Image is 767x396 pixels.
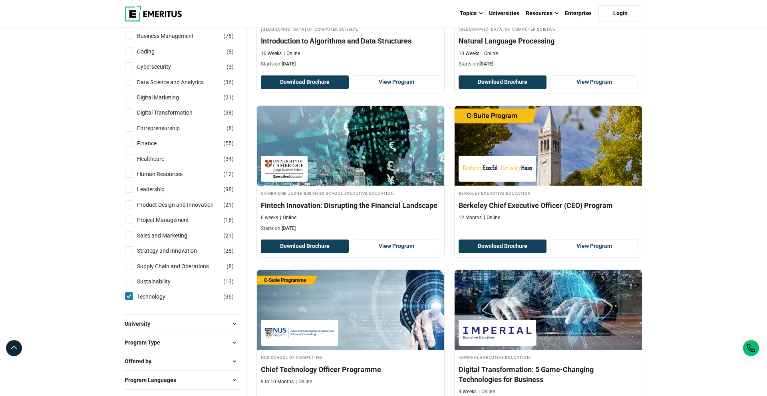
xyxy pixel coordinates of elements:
span: Offered by [125,357,158,366]
span: ( ) [227,124,234,133]
p: 12 Months [459,214,482,221]
a: Sales and Marketing [137,231,203,240]
span: ( ) [223,108,234,117]
button: Download Brochure [459,240,546,253]
button: Download Brochure [261,75,349,89]
a: Digital Marketing [137,93,195,102]
a: Coding [137,47,171,56]
a: Login [598,5,642,22]
span: 21 [225,202,232,208]
a: View Program [353,240,441,253]
span: 8 [229,48,232,55]
a: Digital Transformation [137,108,209,117]
span: 36 [225,79,232,85]
span: 55 [225,140,232,147]
a: Product Design and Innovation [137,200,230,209]
span: ( ) [223,139,234,148]
a: Entrepreneurship [137,124,196,133]
span: ( ) [223,246,234,255]
span: 21 [225,232,232,239]
span: ( ) [223,170,234,178]
p: Online [479,388,495,395]
p: Online [481,50,498,57]
a: Technology Course by NUS School of Computing - NUS School of Computing NUS School of Computing Ch... [257,270,444,389]
a: Finance [137,139,173,148]
span: 38 [225,109,232,116]
span: 12 [225,171,232,177]
a: Data Science and Analytics [137,78,220,87]
span: 21 [225,94,232,101]
p: Online [284,50,300,57]
img: Chief Technology Officer Programme | Online Technology Course [257,270,444,350]
p: 9 to 10 Months [261,378,294,385]
span: 3 [229,63,232,70]
span: Program Type [125,338,167,347]
button: Program Languages [125,374,240,386]
p: 6 weeks [261,214,278,221]
span: [DATE] [282,61,296,67]
a: Business Management [137,32,210,40]
h4: Berkeley Executive Education [459,190,638,196]
span: ( ) [223,32,234,40]
h4: Berkeley Chief Executive Officer (CEO) Program [459,200,638,210]
a: Supply Chain and Operations [137,262,225,271]
p: Starts on: [459,61,638,67]
p: Online [280,214,296,221]
p: Starts on: [261,61,440,67]
a: Healthcare [137,154,180,163]
button: Offered by [125,355,240,367]
a: Technology Course by Berkeley Executive Education - Berkeley Executive Education Berkeley Executi... [455,106,642,225]
img: Berkeley Chief Executive Officer (CEO) Program | Online Technology Course [455,106,642,186]
span: ( ) [223,93,234,102]
img: Imperial Executive Education [463,324,532,342]
img: Cambridge Judge Business School Executive Education [265,160,304,178]
span: 78 [225,33,232,39]
a: View Program [550,240,638,253]
span: ( ) [223,78,234,87]
span: 36 [225,293,232,300]
a: View Program [550,75,638,89]
span: [DATE] [282,226,296,231]
a: Strategy and Innovation [137,246,213,255]
h4: Natural Language Processing [459,36,638,46]
h4: Digital Transformation: 5 Game-Changing Technologies for Business [459,364,638,384]
a: Leadership [137,185,181,194]
span: 28 [225,247,232,254]
a: Cybersecurity [137,62,187,71]
h4: NUS School of Computing [261,354,440,360]
a: Project Management [137,216,205,224]
span: ( ) [227,62,234,71]
p: 9 Weeks [459,388,477,395]
h4: Cambridge Judge Business School Executive Education [261,190,440,196]
a: Technology [137,292,181,301]
h4: Fintech Innovation: Disrupting the Financial Landscape [261,200,440,210]
img: Digital Transformation: 5 Game-Changing Technologies for Business | Online Technology Course [455,270,642,350]
span: [DATE] [479,61,493,67]
span: ( ) [227,262,234,271]
h4: [GEOGRAPHIC_DATA] of Computer Science [261,26,440,32]
a: View Program [353,75,441,89]
span: 98 [225,186,232,192]
span: University [125,319,157,328]
span: 13 [225,278,232,285]
p: 10 Weeks [261,50,282,57]
button: Program Type [125,337,240,348]
h4: Imperial Executive Education [459,354,638,360]
span: ( ) [223,277,234,286]
a: Technology Course by Cambridge Judge Business School Executive Education - April 6, 2026 Cambridg... [257,106,444,236]
span: 16 [225,217,232,223]
span: ( ) [223,185,234,194]
img: Berkeley Executive Education [463,160,532,178]
a: Sustainability [137,277,187,286]
span: 8 [229,125,232,131]
img: Fintech Innovation: Disrupting the Financial Landscape | Online Technology Course [257,106,444,186]
button: Download Brochure [261,240,349,253]
p: Online [484,214,500,221]
img: NUS School of Computing [265,324,334,342]
span: ( ) [223,216,234,224]
span: ( ) [223,292,234,301]
span: ( ) [223,231,234,240]
button: University [125,318,240,330]
p: 10 Weeks [459,50,479,57]
span: 34 [225,156,232,162]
